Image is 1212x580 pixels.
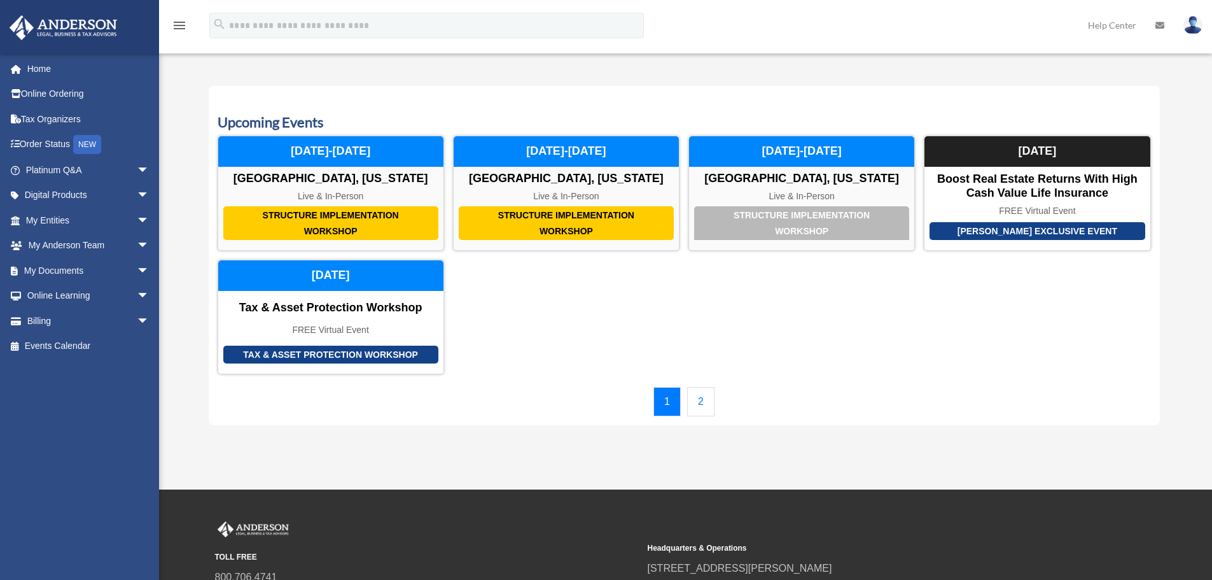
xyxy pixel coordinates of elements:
div: [GEOGRAPHIC_DATA], [US_STATE] [454,172,679,186]
div: [PERSON_NAME] Exclusive Event [930,222,1145,241]
div: Tax & Asset Protection Workshop [218,301,443,315]
a: [STREET_ADDRESS][PERSON_NAME] [648,563,832,574]
a: [PERSON_NAME] Exclusive Event Boost Real Estate Returns with High Cash Value Life Insurance FREE ... [924,136,1150,251]
a: My Documentsarrow_drop_down [9,258,169,283]
a: Tax Organizers [9,106,169,132]
small: TOLL FREE [215,551,639,564]
div: [DATE]-[DATE] [218,136,443,167]
a: My Anderson Teamarrow_drop_down [9,233,169,258]
div: Structure Implementation Workshop [459,206,674,240]
a: Order StatusNEW [9,132,169,158]
i: search [212,17,226,31]
a: Online Learningarrow_drop_down [9,283,169,309]
a: Digital Productsarrow_drop_down [9,183,169,208]
a: Events Calendar [9,334,162,359]
a: Structure Implementation Workshop [GEOGRAPHIC_DATA], [US_STATE] Live & In-Person [DATE]-[DATE] [453,136,679,251]
span: arrow_drop_down [137,308,162,334]
div: FREE Virtual Event [924,206,1150,216]
div: [DATE]-[DATE] [454,136,679,167]
span: arrow_drop_down [137,157,162,183]
small: Headquarters & Operations [648,542,1071,555]
a: Platinum Q&Aarrow_drop_down [9,157,169,183]
div: NEW [73,135,101,154]
div: Boost Real Estate Returns with High Cash Value Life Insurance [924,173,1150,200]
a: Structure Implementation Workshop [GEOGRAPHIC_DATA], [US_STATE] Live & In-Person [DATE]-[DATE] [688,136,915,251]
div: [DATE]-[DATE] [689,136,914,167]
span: arrow_drop_down [137,258,162,284]
div: FREE Virtual Event [218,325,443,336]
img: Anderson Advisors Platinum Portal [6,15,121,40]
div: [GEOGRAPHIC_DATA], [US_STATE] [218,172,443,186]
a: Home [9,56,169,81]
img: User Pic [1183,16,1202,34]
div: Live & In-Person [454,191,679,202]
div: Structure Implementation Workshop [694,206,909,240]
a: menu [172,22,187,33]
span: arrow_drop_down [137,183,162,209]
a: 1 [653,387,681,416]
a: Tax & Asset Protection Workshop Tax & Asset Protection Workshop FREE Virtual Event [DATE] [218,260,444,374]
div: [DATE] [218,260,443,291]
a: Online Ordering [9,81,169,107]
a: My Entitiesarrow_drop_down [9,208,169,233]
i: menu [172,18,187,33]
div: Structure Implementation Workshop [223,206,438,240]
div: Live & In-Person [689,191,914,202]
h3: Upcoming Events [218,113,1151,132]
span: arrow_drop_down [137,233,162,259]
span: arrow_drop_down [137,208,162,234]
span: arrow_drop_down [137,283,162,309]
div: Live & In-Person [218,191,443,202]
div: Tax & Asset Protection Workshop [223,346,438,364]
a: Structure Implementation Workshop [GEOGRAPHIC_DATA], [US_STATE] Live & In-Person [DATE]-[DATE] [218,136,444,251]
a: 2 [687,387,714,416]
div: [GEOGRAPHIC_DATA], [US_STATE] [689,172,914,186]
img: Anderson Advisors Platinum Portal [215,521,291,538]
div: [DATE] [924,136,1150,167]
a: Billingarrow_drop_down [9,308,169,334]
